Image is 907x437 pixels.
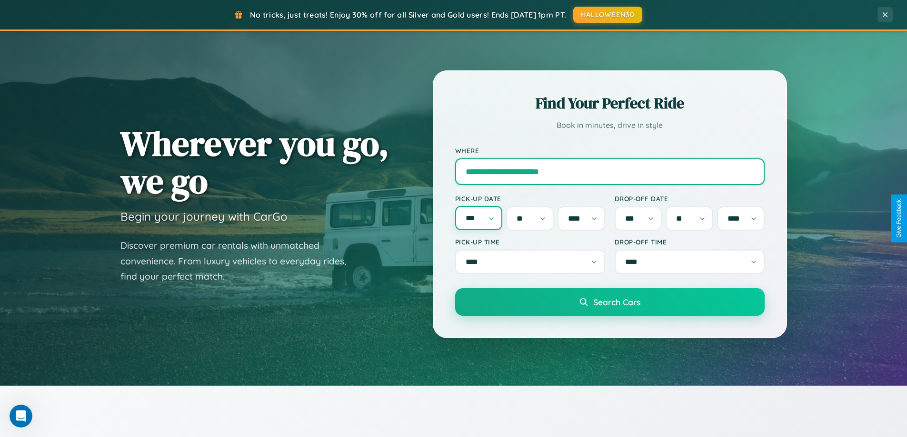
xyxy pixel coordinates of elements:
[120,209,288,223] h3: Begin your journey with CarGo
[455,288,765,316] button: Search Cars
[896,199,902,238] div: Give Feedback
[250,10,566,19] span: No tricks, just treats! Enjoy 30% off for all Silver and Gold users! Ends [DATE] 1pm PT.
[455,146,765,155] label: Where
[120,238,359,284] p: Discover premium car rentals with unmatched convenience. From luxury vehicles to everyday rides, ...
[455,118,765,132] p: Book in minutes, drive in style
[455,93,765,114] h2: Find Your Perfect Ride
[10,405,32,427] iframe: Intercom live chat
[593,297,640,307] span: Search Cars
[455,194,605,203] label: Pick-up Date
[573,7,642,23] button: HALLOWEEN30
[615,238,765,246] label: Drop-off Time
[120,125,389,200] h1: Wherever you go, we go
[615,194,765,203] label: Drop-off Date
[455,238,605,246] label: Pick-up Time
